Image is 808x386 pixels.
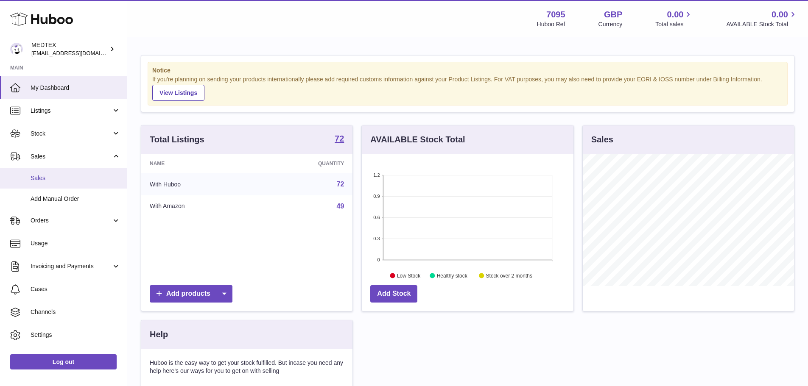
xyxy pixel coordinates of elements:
[31,217,112,225] span: Orders
[591,134,613,145] h3: Sales
[31,195,120,203] span: Add Manual Order
[257,154,353,173] th: Quantity
[537,20,565,28] div: Huboo Ref
[655,9,693,28] a: 0.00 Total sales
[374,172,380,178] text: 1.2
[370,134,465,145] h3: AVAILABLE Stock Total
[31,331,120,339] span: Settings
[31,50,125,56] span: [EMAIL_ADDRESS][DOMAIN_NAME]
[335,134,344,143] strong: 72
[150,359,344,375] p: Huboo is the easy way to get your stock fulfilled. But incase you need any help here's our ways f...
[374,194,380,199] text: 0.9
[370,285,417,303] a: Add Stock
[150,329,168,340] h3: Help
[31,262,112,270] span: Invoicing and Payments
[374,236,380,241] text: 0.3
[772,9,788,20] span: 0.00
[152,85,204,101] a: View Listings
[10,43,23,56] img: internalAdmin-7095@internal.huboo.com
[726,20,798,28] span: AVAILABLE Stock Total
[337,203,344,210] a: 49
[152,75,783,101] div: If you're planning on sending your products internationally please add required customs informati...
[152,67,783,75] strong: Notice
[31,107,112,115] span: Listings
[31,41,108,57] div: MEDTEX
[377,257,380,262] text: 0
[150,134,204,145] h3: Total Listings
[335,134,344,144] a: 72
[598,20,623,28] div: Currency
[655,20,693,28] span: Total sales
[667,9,684,20] span: 0.00
[546,9,565,20] strong: 7095
[604,9,622,20] strong: GBP
[31,174,120,182] span: Sales
[141,154,257,173] th: Name
[31,153,112,161] span: Sales
[141,173,257,195] td: With Huboo
[437,272,468,278] text: Healthy stock
[31,308,120,316] span: Channels
[31,130,112,138] span: Stock
[150,285,232,303] a: Add products
[374,215,380,220] text: 0.6
[397,272,421,278] text: Low Stock
[31,285,120,293] span: Cases
[726,9,798,28] a: 0.00 AVAILABLE Stock Total
[10,354,117,369] a: Log out
[337,181,344,188] a: 72
[31,239,120,247] span: Usage
[31,84,120,92] span: My Dashboard
[486,272,532,278] text: Stock over 2 months
[141,195,257,217] td: With Amazon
